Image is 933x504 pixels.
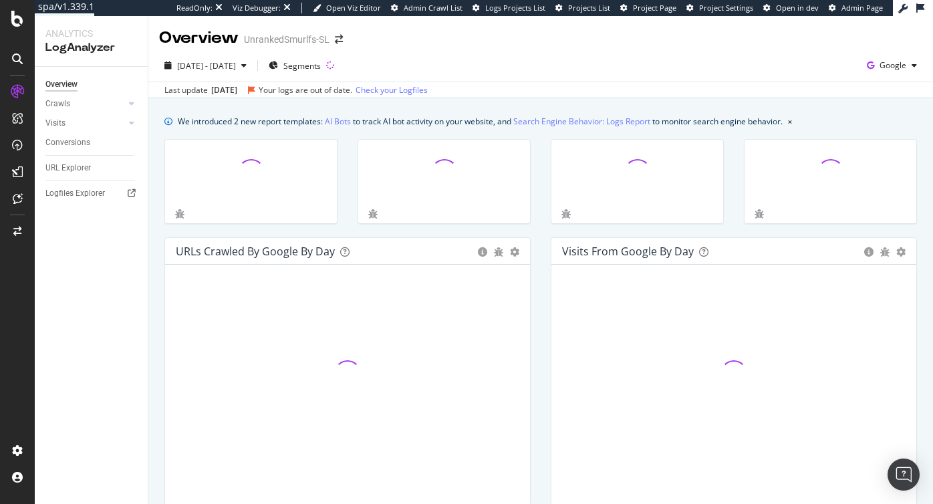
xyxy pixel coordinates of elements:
a: AI Bots [325,114,351,128]
div: gear [510,247,519,257]
button: [DATE] - [DATE] [159,55,252,76]
div: circle-info [864,247,874,257]
button: Segments [263,55,326,76]
a: Visits [45,116,125,130]
div: LogAnalyzer [45,40,137,55]
span: Projects List [568,3,610,13]
button: Google [861,55,922,76]
span: Logs Projects List [485,3,545,13]
div: Visits from Google by day [562,245,694,258]
div: info banner [164,114,917,128]
a: Open in dev [763,3,819,13]
div: URL Explorer [45,161,91,175]
a: Admin Page [829,3,883,13]
div: UnrankedSmurlfs-SL [244,33,329,46]
div: Overview [159,27,239,49]
a: Search Engine Behavior: Logs Report [513,114,650,128]
span: Admin Page [841,3,883,13]
div: bug [880,247,890,257]
div: bug [561,209,571,219]
span: Segments [283,60,321,72]
a: Crawls [45,97,125,111]
span: Project Page [633,3,676,13]
div: URLs Crawled by Google by day [176,245,335,258]
span: Open in dev [776,3,819,13]
div: gear [896,247,906,257]
div: Crawls [45,97,70,111]
span: Project Settings [699,3,753,13]
span: Open Viz Editor [326,3,381,13]
div: Last update [164,84,428,96]
div: circle-info [478,247,487,257]
a: Check your Logfiles [356,84,428,96]
a: Conversions [45,136,138,150]
a: Overview [45,78,138,92]
button: close banner [785,112,795,131]
div: We introduced 2 new report templates: to track AI bot activity on your website, and to monitor se... [178,114,783,128]
div: Open Intercom Messenger [888,459,920,491]
a: Project Settings [686,3,753,13]
a: Open Viz Editor [313,3,381,13]
div: bug [368,209,378,219]
div: Visits [45,116,65,130]
a: Admin Crawl List [391,3,462,13]
div: Analytics [45,27,137,40]
div: arrow-right-arrow-left [335,35,343,44]
a: URL Explorer [45,161,138,175]
div: bug [755,209,764,219]
a: Project Page [620,3,676,13]
div: Your logs are out of date. [259,84,352,96]
div: bug [494,247,503,257]
div: Logfiles Explorer [45,186,105,201]
div: bug [175,209,184,219]
span: Google [880,59,906,71]
div: Conversions [45,136,90,150]
a: Logs Projects List [473,3,545,13]
a: Logfiles Explorer [45,186,138,201]
a: Projects List [555,3,610,13]
span: Admin Crawl List [404,3,462,13]
div: ReadOnly: [176,3,213,13]
div: Overview [45,78,78,92]
div: [DATE] [211,84,237,96]
div: Viz Debugger: [233,3,281,13]
span: [DATE] - [DATE] [177,60,236,72]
